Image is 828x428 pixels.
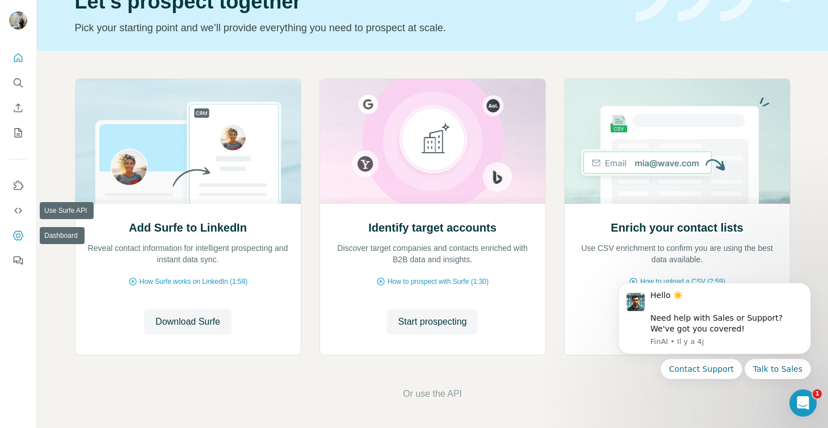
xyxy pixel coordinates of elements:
button: Enrich CSV [9,98,27,118]
img: Avatar [9,11,27,30]
p: Pick your starting point and we’ll provide everything you need to prospect at scale. [75,20,622,36]
button: My lists [9,123,27,143]
span: How to prospect with Surfe (1:30) [388,276,489,287]
h2: Identify target accounts [368,220,497,236]
button: Use Surfe on LinkedIn [9,175,27,196]
iframe: Intercom notifications message [601,270,828,422]
p: Reveal contact information for intelligent prospecting and instant data sync. [87,242,289,265]
button: Quick start [9,48,27,68]
button: Start prospecting [387,309,478,334]
span: Download Surfe [155,315,220,329]
h2: Enrich your contact lists [611,220,743,236]
img: Identify target accounts [320,79,546,204]
img: Enrich your contact lists [564,79,791,204]
button: Search [9,73,27,93]
p: Discover target companies and contacts enriched with B2B data and insights. [331,242,534,265]
p: Use CSV enrichment to confirm you are using the best data available. [576,242,779,265]
button: Use Surfe API [9,200,27,221]
span: 1 [813,389,822,398]
button: Dashboard [9,225,27,246]
button: Feedback [9,250,27,271]
iframe: Intercom live chat [789,389,817,417]
h2: Add Surfe to LinkedIn [129,220,247,236]
span: How Surfe works on LinkedIn (1:58) [140,276,248,287]
button: Download Surfe [144,309,232,334]
button: Or use the API [403,387,462,401]
span: Start prospecting [398,315,467,329]
img: Add Surfe to LinkedIn [75,79,301,204]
